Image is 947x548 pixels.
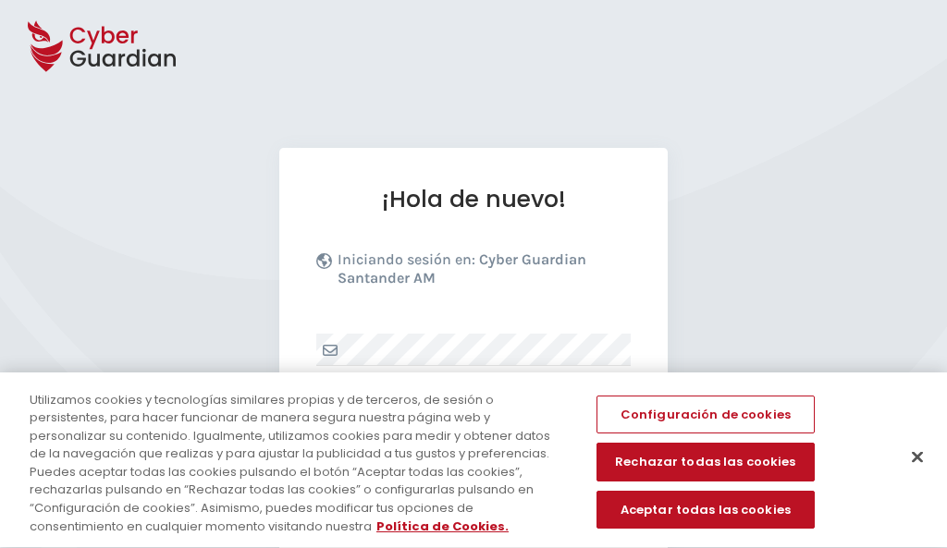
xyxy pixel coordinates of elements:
[338,250,626,297] p: Iniciando sesión en:
[596,396,815,434] button: Configuración de cookies, Abre el cuadro de diálogo del centro de preferencias.
[376,518,509,535] a: Más información sobre su privacidad, se abre en una nueva pestaña
[30,391,568,535] div: Utilizamos cookies y tecnologías similares propias y de terceros, de sesión o persistentes, para ...
[897,437,938,478] button: Cerrar
[596,444,815,482] button: Rechazar todas las cookies
[316,185,631,213] h1: ¡Hola de nuevo!
[596,491,815,530] button: Aceptar todas las cookies
[338,250,586,286] b: Cyber Guardian Santander AM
